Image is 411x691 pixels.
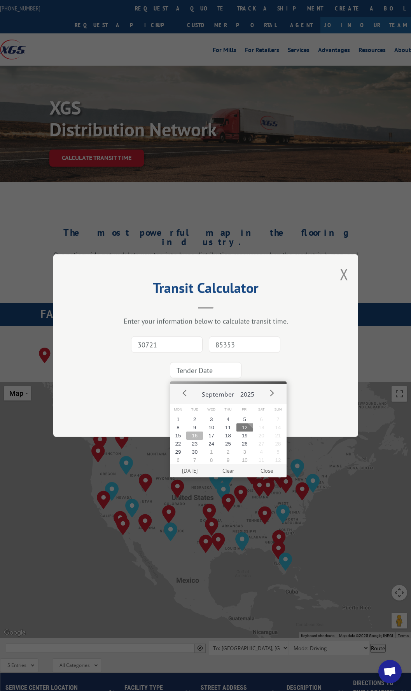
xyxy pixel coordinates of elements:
[170,448,187,456] button: 29
[209,464,247,477] button: Clear
[170,440,187,448] button: 22
[220,404,236,415] span: Thu
[186,423,203,432] button: 9
[203,423,220,432] button: 10
[253,415,270,423] button: 6
[253,440,270,448] button: 27
[236,423,253,432] button: 12
[266,387,277,399] button: Next
[220,415,236,423] button: 4
[253,432,270,440] button: 20
[270,423,287,432] button: 14
[220,423,236,432] button: 11
[270,415,287,423] button: 7
[186,415,203,423] button: 2
[340,264,348,284] button: Close modal
[203,456,220,464] button: 8
[170,432,187,440] button: 15
[186,440,203,448] button: 23
[179,387,191,399] button: Prev
[247,464,286,477] button: Close
[170,423,187,432] button: 8
[186,448,203,456] button: 30
[203,448,220,456] button: 1
[270,432,287,440] button: 21
[131,336,203,353] input: Origin Zip
[203,432,220,440] button: 17
[270,448,287,456] button: 5
[237,384,257,402] button: 2025
[170,415,187,423] button: 1
[186,456,203,464] button: 7
[220,432,236,440] button: 18
[220,440,236,448] button: 25
[236,415,253,423] button: 5
[378,660,402,683] a: Open chat
[170,456,187,464] button: 6
[203,415,220,423] button: 3
[253,456,270,464] button: 11
[253,404,270,415] span: Sat
[270,456,287,464] button: 12
[170,362,241,378] input: Tender Date
[236,448,253,456] button: 3
[186,432,203,440] button: 16
[236,456,253,464] button: 10
[203,440,220,448] button: 24
[170,404,187,415] span: Mon
[199,384,237,402] button: September
[253,423,270,432] button: 13
[209,336,280,353] input: Dest. Zip
[270,404,287,415] span: Sun
[92,282,319,297] h2: Transit Calculator
[203,404,220,415] span: Wed
[170,464,209,477] button: [DATE]
[236,404,253,415] span: Fri
[220,456,236,464] button: 9
[186,404,203,415] span: Tue
[220,448,236,456] button: 2
[253,448,270,456] button: 4
[236,440,253,448] button: 26
[92,317,319,325] div: Enter your information below to calculate transit time.
[236,432,253,440] button: 19
[270,440,287,448] button: 28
